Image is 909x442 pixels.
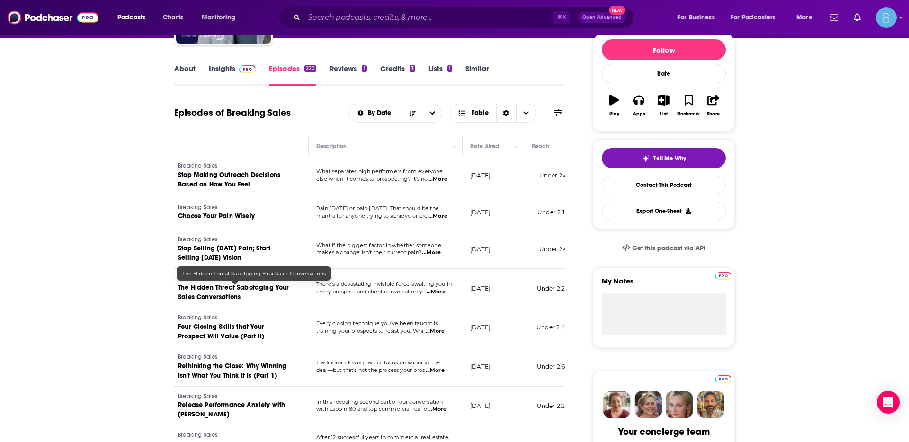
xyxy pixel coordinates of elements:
button: Choose View [450,104,536,123]
a: Breaking Sales [178,392,292,401]
input: Search podcasts, credits, & more... [304,10,553,25]
a: Rethinking the Close: Why Winning Isn't What You Think It Is (Part 1) [178,362,292,380]
span: Tell Me Why [653,155,686,162]
span: Breaking Sales [178,393,217,399]
span: The Hidden Threat Sabotaging Your Sales Conversations [182,270,326,277]
a: The Hidden Threat Sabotaging Your Sales Conversations [178,283,292,302]
a: Stop Selling [DATE] Pain; Start Selling [DATE] Vision [178,244,292,263]
div: 220 [304,65,316,72]
span: Podcasts [117,11,145,24]
div: 3 [410,65,415,72]
h1: Episodes of Breaking Sales [174,107,291,119]
a: Charts [157,10,189,25]
span: ...More [428,176,447,183]
img: Sydney Profile [603,391,631,418]
img: Podchaser Pro [239,65,256,73]
div: Your concierge team [618,426,710,438]
span: Pain [DATE] or pain [DATE]. That should be the [316,205,439,212]
span: For Podcasters [731,11,776,24]
span: Under 2.2k [537,402,569,409]
span: Under 2.4k [536,324,569,331]
div: Apps [633,111,645,117]
img: Podchaser Pro [715,375,731,383]
div: Open Intercom Messenger [877,391,900,414]
button: open menu [349,110,402,116]
span: Breaking Sales [178,204,217,211]
span: ...More [426,367,445,374]
div: 1 [447,65,452,72]
p: [DATE] [470,208,490,216]
span: Under 2.2k [537,285,569,292]
button: open menu [195,10,248,25]
button: Follow [602,39,726,60]
span: Charts [163,11,183,24]
p: [DATE] [470,323,490,331]
span: ⌘ K [553,11,570,24]
a: Similar [465,64,489,86]
button: Column Actions [510,141,522,152]
span: ...More [428,212,447,220]
span: Release Performance Anxiety with [PERSON_NAME] [178,401,285,418]
a: Pro website [715,271,731,280]
span: training your prospects to resist you. Whil [316,327,425,334]
img: Jon Profile [697,391,724,418]
div: Share [707,111,720,117]
div: Date Aired [470,141,499,152]
span: Every closing technique you've been taught is [316,320,438,327]
span: Stop Making Outreach Decisions Based on How You Feel [178,171,280,188]
div: Reach [532,141,549,152]
span: Breaking Sales [178,236,217,243]
button: Column Actions [449,141,460,152]
p: [DATE] [470,284,490,292]
button: open menu [422,104,442,122]
div: Rate [602,64,726,83]
button: open menu [790,10,824,25]
span: What separates high performers from everyone [316,168,443,175]
span: Logged in as BLASTmedia [876,7,897,28]
a: Breaking Sales [178,314,292,322]
a: Get this podcast via API [615,237,713,260]
span: Four Closing Skills that Your Prospect Will Value (Part II) [178,323,264,340]
span: By Date [368,110,394,116]
a: Episodes220 [269,64,316,86]
img: Podchaser - Follow, Share and Rate Podcasts [8,9,98,27]
button: Play [602,88,626,123]
div: Sort Direction [496,104,516,122]
button: open menu [111,10,158,25]
a: About [174,64,196,86]
div: Bookmark [677,111,700,117]
span: For Business [677,11,715,24]
span: Breaking Sales [178,354,217,360]
span: Rethinking the Close: Why Winning Isn't What You Think It Is (Part 1) [178,362,287,380]
p: [DATE] [470,171,490,179]
span: The Hidden Threat Sabotaging Your Sales Conversations [178,283,289,301]
span: deal—but that’s not the process your pros [316,367,425,373]
span: Under 2.6k [537,363,569,370]
div: List [660,111,668,117]
span: Monitoring [202,11,235,24]
label: My Notes [602,276,726,293]
a: Choose Your Pain Wisely [178,212,291,221]
a: Release Performance Anxiety with [PERSON_NAME] [178,400,292,419]
span: ...More [426,327,445,335]
img: Jules Profile [666,391,693,418]
a: Four Closing Skills that Your Prospect Will Value (Part II) [178,322,292,341]
a: Stop Making Outreach Decisions Based on How You Feel [178,170,292,189]
button: open menu [671,10,727,25]
a: Reviews1 [330,64,366,86]
button: open menu [724,10,790,25]
span: Choose Your Pain Wisely [178,212,255,220]
span: Table [472,110,489,116]
span: Traditional closing tactics focus on winning the [316,359,440,366]
span: In this revealing second part of our conversation [316,398,443,405]
a: Breaking Sales [178,353,292,362]
a: Lists1 [428,64,452,86]
a: Contact This Podcast [602,176,726,194]
a: Breaking Sales [178,236,292,244]
p: [DATE] [470,245,490,253]
img: Barbara Profile [634,391,662,418]
img: tell me why sparkle [642,155,650,162]
span: Breaking Sales [178,162,217,169]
